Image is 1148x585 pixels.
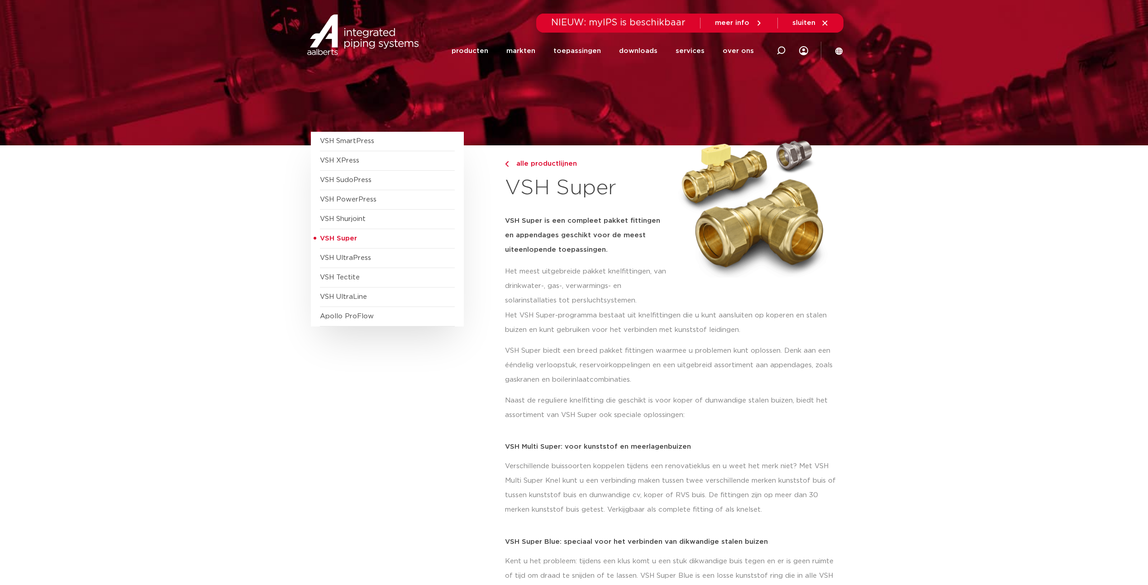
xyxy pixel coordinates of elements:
[320,274,360,281] a: VSH Tectite
[505,264,669,308] p: Het meest uitgebreide pakket knelfittingen, van drinkwater-, gas-, verwarmings- en solarinstallat...
[320,293,367,300] a: VSH UltraLine
[792,19,829,27] a: sluiten
[551,18,686,27] span: NIEUW: myIPS is beschikbaar
[799,41,808,61] div: my IPS
[505,459,838,517] p: Verschillende buissoorten koppelen tijdens een renovatieklus en u weet het merk niet? Met VSH Mul...
[320,254,371,261] a: VSH UltraPress
[320,138,374,144] a: VSH SmartPress
[505,308,838,337] p: Het VSH Super-programma bestaat uit knelfittingen die u kunt aansluiten op koperen en stalen buiz...
[506,34,535,68] a: markten
[320,157,359,164] a: VSH XPress
[320,235,357,242] span: VSH Super
[452,34,488,68] a: producten
[505,158,669,169] a: alle productlijnen
[723,34,754,68] a: over ons
[792,19,815,26] span: sluiten
[553,34,601,68] a: toepassingen
[505,344,838,387] p: VSH Super biedt een breed pakket fittingen waarmee u problemen kunt oplossen. Denk aan een ééndel...
[505,174,669,203] h1: VSH Super
[505,393,838,422] p: Naast de reguliere knelfitting die geschikt is voor koper of dunwandige stalen buizen, biedt het ...
[619,34,657,68] a: downloads
[676,34,705,68] a: services
[505,161,509,167] img: chevron-right.svg
[511,160,577,167] span: alle productlijnen
[505,214,669,257] h5: VSH Super is een compleet pakket fittingen en appendages geschikt voor de meest uiteenlopende toe...
[505,443,838,450] p: VSH Multi Super: voor kunststof en meerlagenbuizen
[452,34,754,68] nav: Menu
[320,196,376,203] a: VSH PowerPress
[505,538,838,545] p: VSH Super Blue: speciaal voor het verbinden van dikwandige stalen buizen
[715,19,763,27] a: meer info
[320,177,372,183] a: VSH SudoPress
[320,313,374,320] a: Apollo ProFlow
[715,19,749,26] span: meer info
[320,216,366,222] a: VSH Shurjoint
